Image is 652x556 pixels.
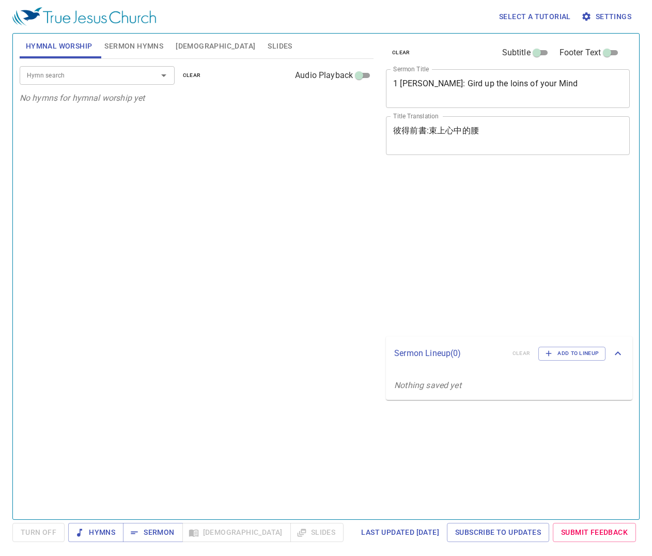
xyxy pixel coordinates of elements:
[495,7,575,26] button: Select a tutorial
[20,93,145,103] i: No hymns for hymnal worship yet
[394,380,461,390] i: Nothing saved yet
[545,349,599,358] span: Add to Lineup
[583,10,631,23] span: Settings
[176,40,255,53] span: [DEMOGRAPHIC_DATA]
[386,336,632,370] div: Sermon Lineup(0)clearAdd to Lineup
[455,526,541,539] span: Subscribe to Updates
[447,523,549,542] a: Subscribe to Updates
[393,126,623,145] textarea: 彼得前書:束上心中的腰
[560,47,601,59] span: Footer Text
[123,523,182,542] button: Sermon
[26,40,92,53] span: Hymnal Worship
[157,68,171,83] button: Open
[499,10,571,23] span: Select a tutorial
[382,166,582,333] iframe: from-child
[553,523,636,542] a: Submit Feedback
[579,7,635,26] button: Settings
[12,7,156,26] img: True Jesus Church
[183,71,201,80] span: clear
[538,347,606,360] button: Add to Lineup
[502,47,531,59] span: Subtitle
[131,526,174,539] span: Sermon
[104,40,163,53] span: Sermon Hymns
[394,347,504,360] p: Sermon Lineup ( 0 )
[386,47,416,59] button: clear
[268,40,292,53] span: Slides
[392,48,410,57] span: clear
[361,526,439,539] span: Last updated [DATE]
[68,523,123,542] button: Hymns
[76,526,115,539] span: Hymns
[357,523,443,542] a: Last updated [DATE]
[177,69,207,82] button: clear
[561,526,628,539] span: Submit Feedback
[295,69,353,82] span: Audio Playback
[393,79,623,98] textarea: 1 [PERSON_NAME]: Gird up the loins of your Mind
